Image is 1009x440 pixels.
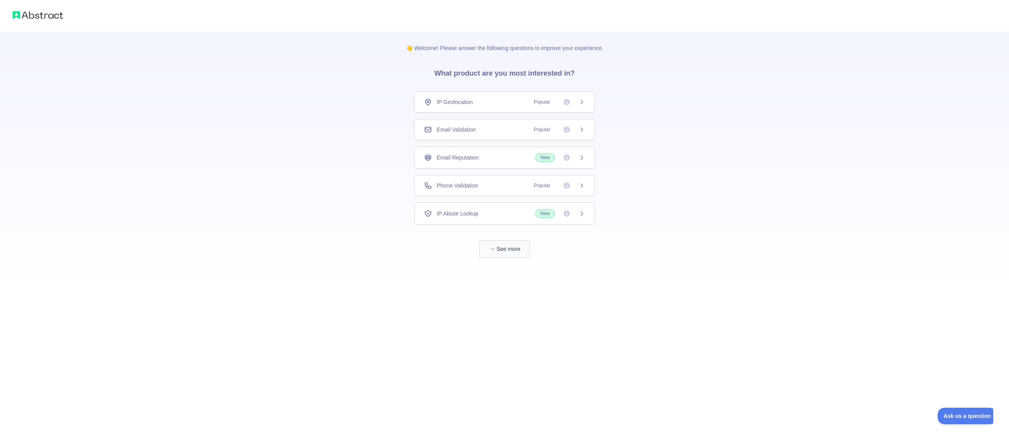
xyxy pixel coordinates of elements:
img: Abstract logo [13,9,63,20]
span: Popular [529,126,555,134]
span: IP Abuse Lookup [437,210,478,217]
button: See more [479,240,530,258]
span: New [535,209,555,218]
span: Email Validation [437,126,476,134]
span: Popular [529,98,555,106]
span: Popular [529,182,555,189]
h3: What product are you most interested in? [422,52,587,91]
span: Phone Validation [437,182,478,189]
span: IP Geolocation [437,98,473,106]
span: New [535,153,555,162]
p: 👋 Welcome! Please answer the following questions to improve your experience. [393,32,616,52]
span: Email Reputation [437,154,479,162]
iframe: Toggle Customer Support [938,408,993,424]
